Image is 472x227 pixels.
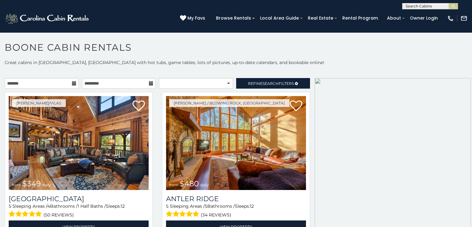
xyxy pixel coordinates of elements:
img: Diamond Creek Lodge [9,96,149,190]
span: daily [200,183,209,187]
span: from [12,183,21,187]
img: Antler Ridge [166,96,306,190]
a: My Favs [180,15,207,22]
a: Local Area Guide [257,13,302,23]
a: Browse Rentals [213,13,254,23]
img: White-1-2.png [5,12,91,25]
span: $480 [180,179,199,188]
a: [PERSON_NAME] / Blowing Rock, [GEOGRAPHIC_DATA] [169,99,290,107]
span: 4 [47,203,50,209]
span: My Favs [187,15,205,21]
span: 12 [250,203,254,209]
a: About [384,13,404,23]
span: (34 reviews) [201,211,231,219]
span: 5 [205,203,207,209]
span: Refine Filters [248,81,294,86]
a: Rental Program [339,13,381,23]
a: Antler Ridge from $480 daily [166,96,306,190]
h3: Diamond Creek Lodge [9,195,149,203]
span: 5 [9,203,11,209]
span: daily [42,183,51,187]
a: Antler Ridge [166,195,306,203]
div: Sleeping Areas / Bathrooms / Sleeps: [166,203,306,219]
a: Real Estate [305,13,336,23]
a: [GEOGRAPHIC_DATA] [9,195,149,203]
span: from [169,183,178,187]
img: phone-regular-white.png [447,15,454,22]
a: [PERSON_NAME]/Vilas [12,99,66,107]
a: Diamond Creek Lodge from $349 daily [9,96,149,190]
span: 5 [166,203,169,209]
div: Sleeping Areas / Bathrooms / Sleeps: [9,203,149,219]
span: 12 [121,203,125,209]
span: Search [263,81,279,86]
a: Owner Login [407,13,441,23]
span: (50 reviews) [43,211,74,219]
a: Add to favorites [133,100,145,113]
span: 1 Half Baths / [78,203,106,209]
img: mail-regular-white.png [461,15,467,22]
span: $349 [22,179,41,188]
a: RefineSearchFilters [236,78,310,89]
a: Add to favorites [290,100,302,113]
